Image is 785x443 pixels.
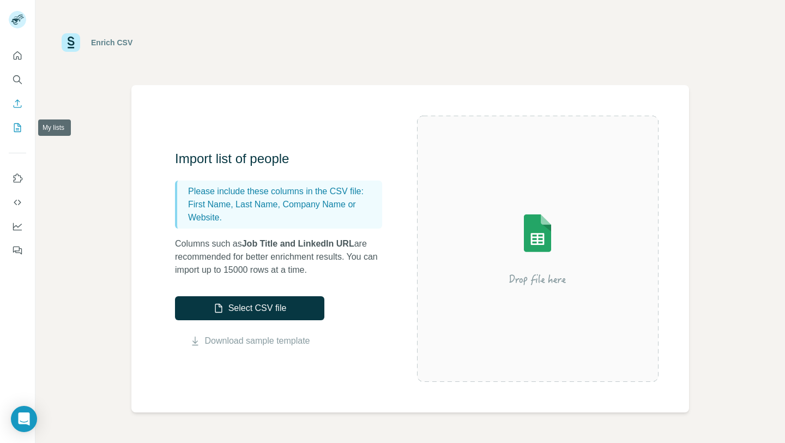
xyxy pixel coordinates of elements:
div: Open Intercom Messenger [11,406,37,432]
span: Job Title and LinkedIn URL [242,239,354,248]
div: Enrich CSV [91,37,132,48]
button: Select CSV file [175,296,324,320]
button: Quick start [9,46,26,65]
button: Enrich CSV [9,94,26,113]
button: Search [9,70,26,89]
button: Dashboard [9,217,26,236]
p: Please include these columns in the CSV file: [188,185,378,198]
img: Surfe Logo [62,33,80,52]
button: Download sample template [175,334,324,348]
button: Feedback [9,241,26,260]
button: Use Surfe on LinkedIn [9,169,26,188]
p: Columns such as are recommended for better enrichment results. You can import up to 15000 rows at... [175,237,393,277]
button: Use Surfe API [9,193,26,212]
p: First Name, Last Name, Company Name or Website. [188,198,378,224]
img: Avatar [9,11,26,28]
button: My lists [9,118,26,137]
h3: Import list of people [175,150,393,167]
a: Download sample template [205,334,310,348]
img: Surfe Illustration - Drop file here or select below [439,183,636,314]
